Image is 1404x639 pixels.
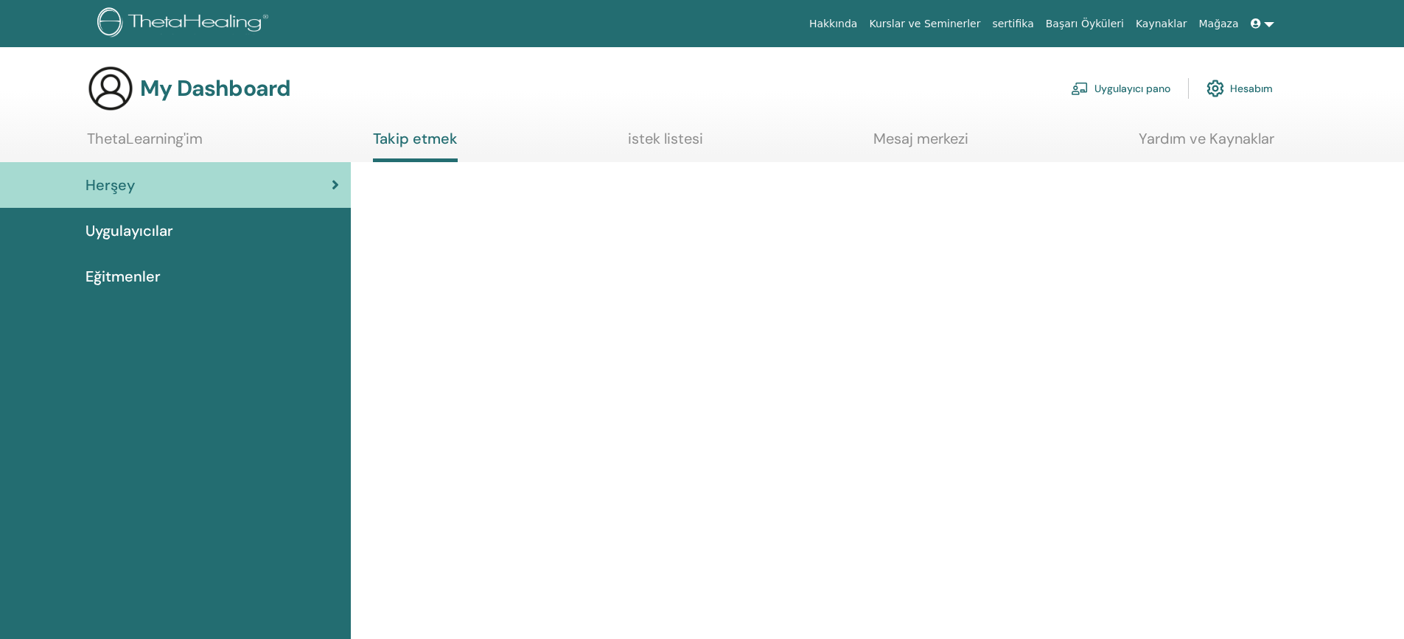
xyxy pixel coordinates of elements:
[1206,76,1224,101] img: cog.svg
[1192,10,1244,38] a: Mağaza
[140,75,290,102] h3: My Dashboard
[1071,82,1089,95] img: chalkboard-teacher.svg
[863,10,986,38] a: Kurslar ve Seminerler
[87,130,203,158] a: ThetaLearning'im
[873,130,968,158] a: Mesaj merkezi
[628,130,703,158] a: istek listesi
[97,7,273,41] img: logo.png
[986,10,1039,38] a: sertifika
[1206,72,1273,105] a: Hesabım
[87,65,134,112] img: generic-user-icon.jpg
[85,220,173,242] span: Uygulayıcılar
[85,265,161,287] span: Eğitmenler
[1139,130,1274,158] a: Yardım ve Kaynaklar
[803,10,864,38] a: Hakkında
[1130,10,1193,38] a: Kaynaklar
[1071,72,1170,105] a: Uygulayıcı pano
[85,174,135,196] span: Herşey
[1040,10,1130,38] a: Başarı Öyküleri
[373,130,458,162] a: Takip etmek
